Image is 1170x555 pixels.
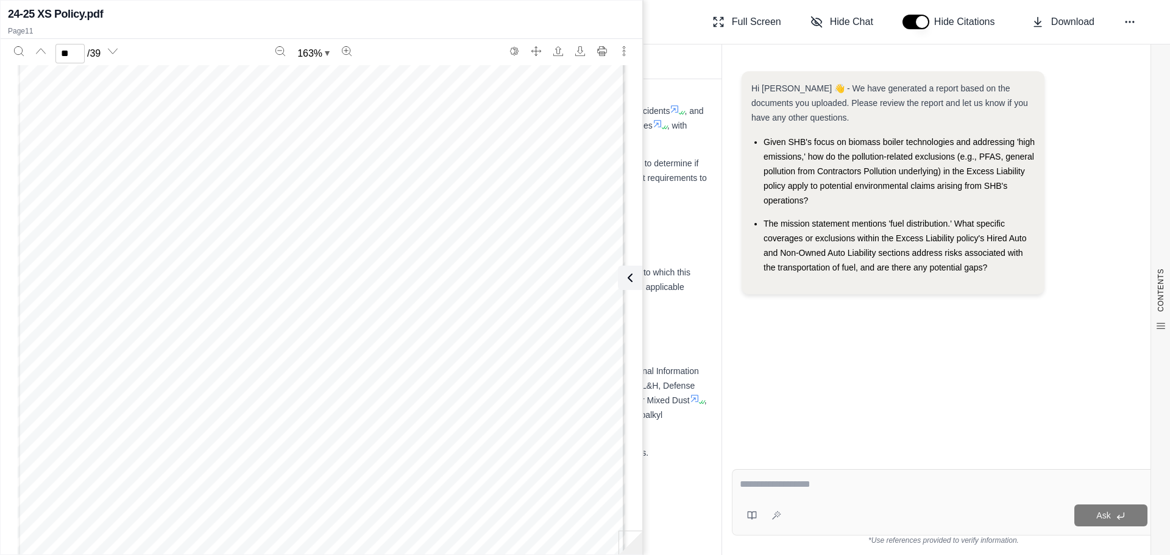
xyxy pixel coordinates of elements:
[76,158,707,197] span: Review the exclusions in the Excess Liability policy, particularly those related to climate chang...
[8,26,635,36] p: Page 11
[8,5,103,23] h2: 24-25 XS Policy.pdf
[505,41,524,61] button: Switch to the dark theme
[707,10,786,34] button: Full Screen
[1156,269,1166,312] span: CONTENTS
[337,41,356,61] button: Zoom in
[614,41,634,61] button: More actions
[1051,15,1094,29] span: Download
[55,44,85,63] input: Enter a page number
[31,41,51,61] button: Previous page
[934,15,1002,29] span: Hide Citations
[9,41,29,61] button: Search
[764,137,1035,205] span: Given SHB's focus on biomass boiler technologies and addressing 'high emissions,' how do the poll...
[1074,504,1147,526] button: Ask
[764,219,1026,272] span: The mission statement mentions 'fuel distribution.' What specific coverages or exclusions within ...
[751,83,1028,122] span: Hi [PERSON_NAME] 👋 - We have generated a report based on the documents you uploaded. Please revie...
[548,41,568,61] button: Open file
[570,41,590,61] button: Download
[732,15,781,29] span: Full Screen
[271,41,290,61] button: Zoom out
[526,41,546,61] button: Full screen
[297,46,322,61] span: 163 %
[608,395,690,405] span: , Silica Or Mixed Dust
[592,41,612,61] button: Print
[732,536,1155,545] div: *Use references provided to verify information.
[87,46,101,61] span: / 39
[292,44,335,63] button: Zoom document
[1096,511,1110,520] span: Ask
[76,282,684,306] span: . The insurance provided under this policy will follow the same provisions, exclusions and limita...
[1027,10,1099,34] button: Download
[103,41,122,61] button: Next page
[830,15,873,29] span: Hide Chat
[806,10,878,34] button: Hide Chat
